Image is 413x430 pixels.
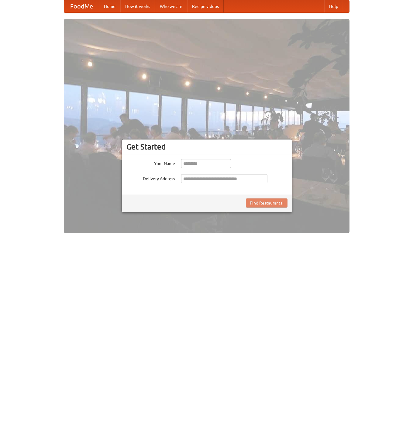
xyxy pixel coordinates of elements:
[99,0,120,12] a: Home
[120,0,155,12] a: How it works
[126,174,175,182] label: Delivery Address
[187,0,224,12] a: Recipe videos
[324,0,343,12] a: Help
[64,0,99,12] a: FoodMe
[155,0,187,12] a: Who we are
[126,142,287,151] h3: Get Started
[126,159,175,167] label: Your Name
[246,198,287,208] button: Find Restaurants!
